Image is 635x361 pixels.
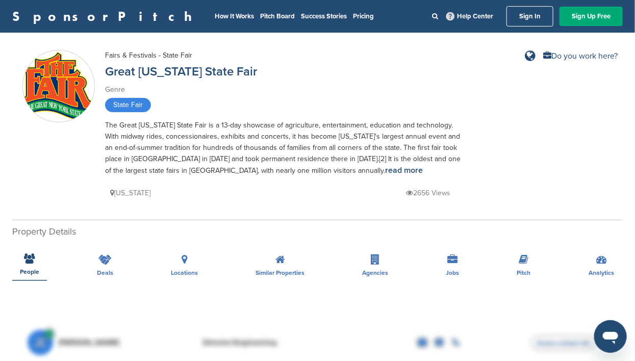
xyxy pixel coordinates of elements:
a: Pitch Board [260,12,295,20]
span: JE [28,330,53,355]
div: Director Engineering [202,339,355,347]
a: Do you work here? [543,52,618,60]
a: SponsorPitch [12,10,198,23]
span: Locations [171,270,198,276]
span: [PERSON_NAME] [58,339,120,347]
img: Sponsorpitch & Great New York State Fair [23,51,94,122]
a: How It Works [215,12,254,20]
p: [US_STATE] [110,187,150,199]
h2: Property Details [12,225,623,239]
span: Jobs [446,270,460,276]
a: Sign Up Free [560,7,623,26]
span: Access contact info [531,336,596,351]
span: Analytics [589,270,614,276]
span: Deals [97,270,113,276]
a: Success Stories [301,12,347,20]
span: People [20,269,39,275]
div: Genre [105,84,462,95]
a: Pricing [353,12,374,20]
p: 2656 Views [406,187,450,199]
span: Similar Properties [256,270,304,276]
a: read more [385,165,423,175]
div: The Great [US_STATE] State Fair is a 13-day showcase of agriculture, entertainment, education and... [105,120,462,176]
span: Agencies [363,270,389,276]
div: Fairs & Festivals - State Fair [105,50,192,61]
span: Pitch [517,270,531,276]
iframe: Button to launch messaging window [594,320,627,353]
a: JE [PERSON_NAME] Director Engineering Access contact info [28,325,607,360]
a: Sign In [506,6,553,27]
a: Help Center [444,10,495,22]
span: State Fair [105,98,151,112]
a: Great [US_STATE] State Fair [105,64,257,79]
